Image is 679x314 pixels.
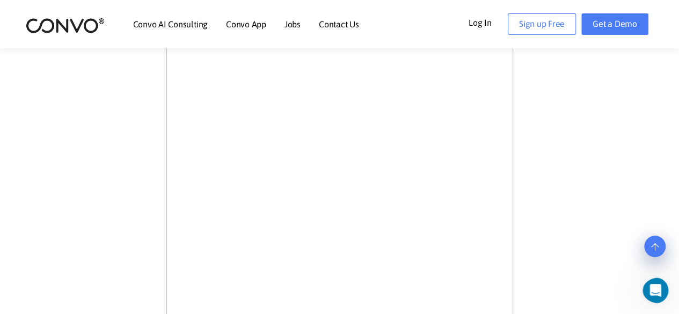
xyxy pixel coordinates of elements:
[469,13,508,31] a: Log In
[581,13,648,35] a: Get a Demo
[508,13,576,35] a: Sign up Free
[226,20,266,28] a: Convo App
[643,278,676,303] iframe: Intercom live chat
[284,20,301,28] a: Jobs
[26,17,105,34] img: logo_2.png
[319,20,359,28] a: Contact Us
[133,20,208,28] a: Convo AI Consulting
